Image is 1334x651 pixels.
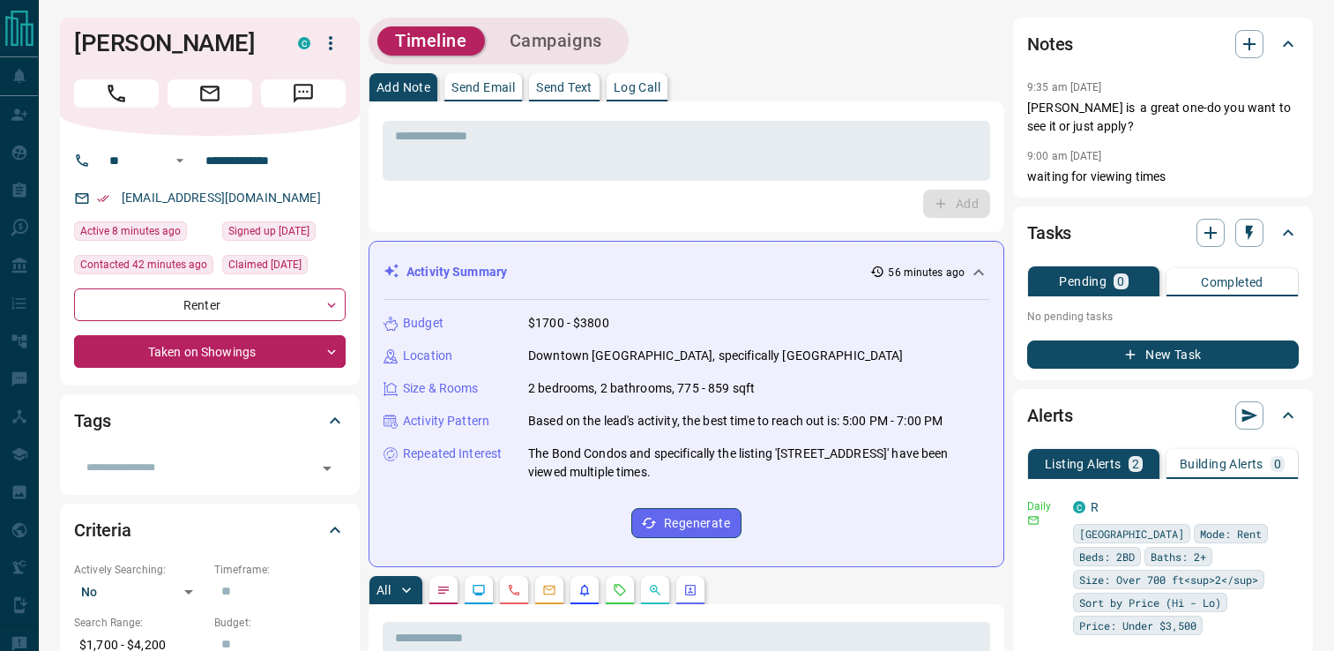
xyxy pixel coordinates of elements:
[315,456,339,481] button: Open
[1201,276,1263,288] p: Completed
[1045,458,1122,470] p: Listing Alerts
[683,583,697,597] svg: Agent Actions
[1274,458,1281,470] p: 0
[1027,81,1102,94] p: 9:35 am [DATE]
[648,583,662,597] svg: Opportunities
[214,615,346,631] p: Budget:
[1059,275,1107,288] p: Pending
[1151,548,1206,565] span: Baths: 2+
[1027,150,1102,162] p: 9:00 am [DATE]
[74,407,110,435] h2: Tags
[228,256,302,273] span: Claimed [DATE]
[436,583,451,597] svg: Notes
[74,255,213,280] div: Sun Aug 17 2025
[74,288,346,321] div: Renter
[97,192,109,205] svg: Email Verified
[536,81,592,94] p: Send Text
[403,412,489,430] p: Activity Pattern
[74,221,213,246] div: Sun Aug 17 2025
[222,255,346,280] div: Tue Jul 08 2025
[614,81,660,94] p: Log Call
[403,314,443,333] p: Budget
[507,583,521,597] svg: Calls
[1180,458,1263,470] p: Building Alerts
[74,400,346,442] div: Tags
[74,335,346,368] div: Taken on Showings
[1132,458,1139,470] p: 2
[1079,548,1135,565] span: Beds: 2BD
[1079,525,1184,542] span: [GEOGRAPHIC_DATA]
[261,79,346,108] span: Message
[376,81,430,94] p: Add Note
[1091,500,1099,514] a: R
[403,347,452,365] p: Location
[1079,571,1258,588] span: Size: Over 700 ft<sup>2</sup>
[1027,23,1299,65] div: Notes
[74,578,205,606] div: No
[214,562,346,578] p: Timeframe:
[528,314,609,333] p: $1700 - $3800
[1117,275,1124,288] p: 0
[472,583,486,597] svg: Lead Browsing Activity
[168,79,252,108] span: Email
[613,583,627,597] svg: Requests
[1027,99,1299,136] p: [PERSON_NAME] is a great one-do you want to see it or just apply?
[492,26,620,56] button: Campaigns
[403,445,502,463] p: Repeated Interest
[631,508,742,538] button: Regenerate
[528,445,989,482] p: The Bond Condos and specifically the listing '[STREET_ADDRESS]' have been viewed multiple times.
[1079,594,1221,611] span: Sort by Price (Hi - Lo)
[528,379,755,398] p: 2 bedrooms, 2 bathrooms, 775 - 859 sqft
[376,584,391,596] p: All
[74,615,205,631] p: Search Range:
[74,516,131,544] h2: Criteria
[528,412,943,430] p: Based on the lead's activity, the best time to reach out is: 5:00 PM - 7:00 PM
[122,191,321,205] a: [EMAIL_ADDRESS][DOMAIN_NAME]
[74,29,272,57] h1: [PERSON_NAME]
[406,263,507,281] p: Activity Summary
[377,26,485,56] button: Timeline
[578,583,592,597] svg: Listing Alerts
[1027,303,1299,330] p: No pending tasks
[403,379,479,398] p: Size & Rooms
[528,347,904,365] p: Downtown [GEOGRAPHIC_DATA], specifically [GEOGRAPHIC_DATA]
[542,583,556,597] svg: Emails
[1027,30,1073,58] h2: Notes
[1200,525,1262,542] span: Mode: Rent
[80,256,207,273] span: Contacted 42 minutes ago
[1027,394,1299,437] div: Alerts
[1027,498,1062,514] p: Daily
[74,79,159,108] span: Call
[74,509,346,551] div: Criteria
[1027,219,1071,247] h2: Tasks
[1027,401,1073,430] h2: Alerts
[1027,340,1299,369] button: New Task
[298,37,310,49] div: condos.ca
[384,256,989,288] div: Activity Summary56 minutes ago
[1027,212,1299,254] div: Tasks
[1027,168,1299,186] p: waiting for viewing times
[80,222,181,240] span: Active 8 minutes ago
[1027,514,1040,527] svg: Email
[451,81,515,94] p: Send Email
[1079,617,1196,634] span: Price: Under $3,500
[169,150,190,171] button: Open
[1073,501,1085,513] div: condos.ca
[222,221,346,246] div: Mon Jul 07 2025
[228,222,309,240] span: Signed up [DATE]
[74,562,205,578] p: Actively Searching:
[888,265,965,281] p: 56 minutes ago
